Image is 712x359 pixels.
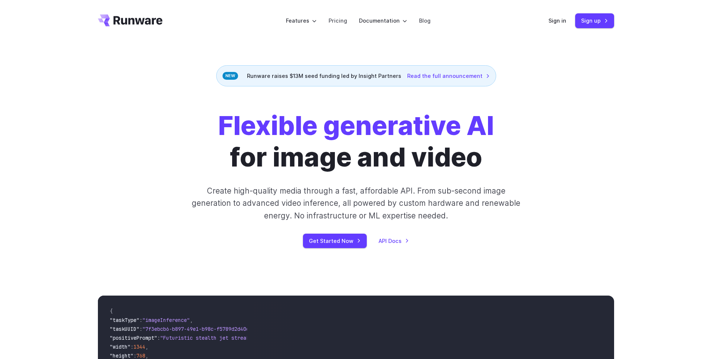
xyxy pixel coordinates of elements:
a: Blog [419,16,431,25]
a: Read the full announcement [407,72,490,80]
span: "height" [110,352,133,359]
a: Sign in [548,16,566,25]
p: Create high-quality media through a fast, affordable API. From sub-second image generation to adv... [191,185,521,222]
span: , [145,352,148,359]
span: "Futuristic stealth jet streaking through a neon-lit cityscape with glowing purple exhaust" [160,335,430,341]
span: , [145,343,148,350]
label: Features [286,16,317,25]
span: "width" [110,343,131,350]
span: : [139,317,142,323]
span: : [157,335,160,341]
label: Documentation [359,16,407,25]
h1: for image and video [218,110,494,173]
span: : [139,326,142,332]
span: : [133,352,136,359]
span: 1344 [133,343,145,350]
a: Sign up [575,13,614,28]
a: API Docs [379,237,409,245]
span: , [190,317,193,323]
span: "positivePrompt" [110,335,157,341]
span: 768 [136,352,145,359]
span: "taskType" [110,317,139,323]
a: Get Started Now [303,234,367,248]
div: Runware raises $13M seed funding led by Insight Partners [216,65,496,86]
span: "taskUUID" [110,326,139,332]
span: "imageInference" [142,317,190,323]
span: "7f3ebcb6-b897-49e1-b98c-f5789d2d40d7" [142,326,255,332]
a: Pricing [329,16,347,25]
span: : [131,343,133,350]
strong: Flexible generative AI [218,110,494,141]
a: Go to / [98,14,162,26]
span: { [110,308,113,314]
